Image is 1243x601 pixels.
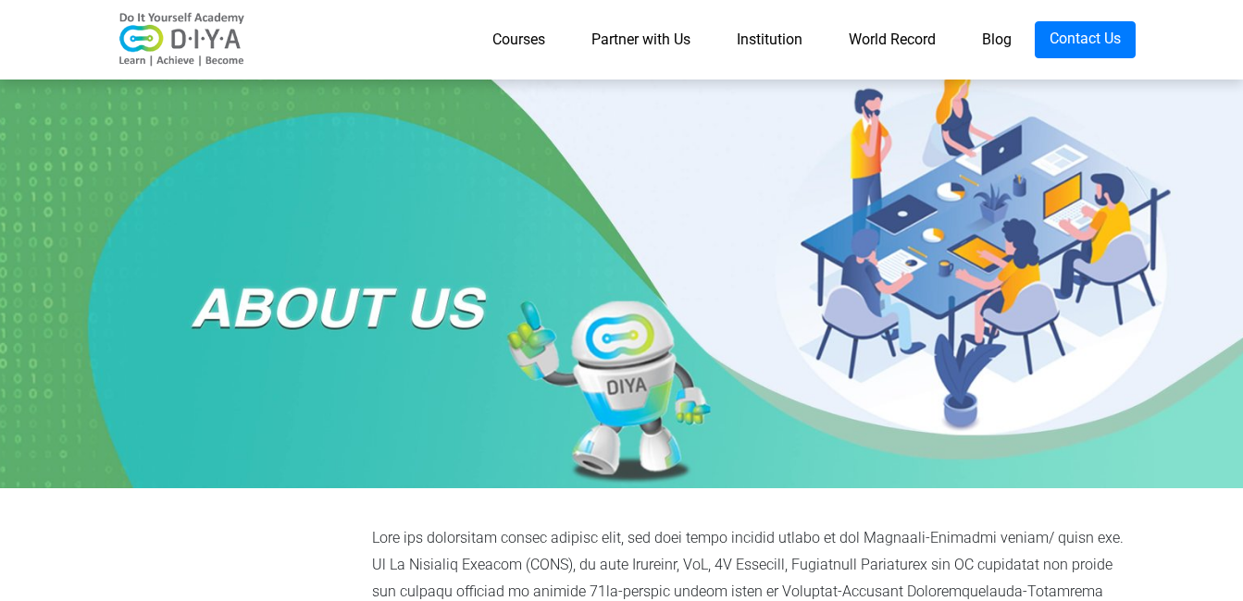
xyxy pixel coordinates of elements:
a: Blog [959,21,1035,58]
a: Contact Us [1035,21,1136,58]
a: World Record [826,21,959,58]
a: Partner with Us [568,21,714,58]
a: Institution [714,21,826,58]
a: Courses [469,21,568,58]
img: logo-v2.png [108,12,256,67]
